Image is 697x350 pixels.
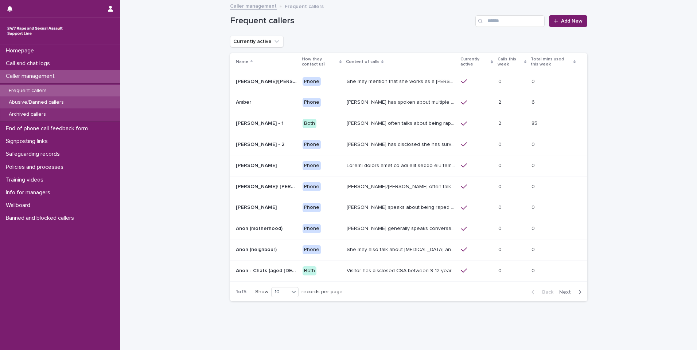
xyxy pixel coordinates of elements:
[230,36,284,47] button: Currently active
[556,289,587,295] button: Next
[475,15,545,27] input: Search
[236,140,286,148] p: [PERSON_NAME] - 2
[230,176,587,197] tr: [PERSON_NAME]/ [PERSON_NAME][PERSON_NAME]/ [PERSON_NAME] Phone[PERSON_NAME]/[PERSON_NAME] often t...
[460,55,489,69] p: Currently active
[531,119,539,127] p: 85
[3,111,52,118] p: Archived callers
[236,58,249,66] p: Name
[303,203,321,212] div: Phone
[230,218,587,239] tr: Anon (motherhood)Anon (motherhood) Phone[PERSON_NAME] generally speaks conversationally about man...
[236,161,278,169] p: [PERSON_NAME]
[498,224,503,232] p: 0
[236,119,285,127] p: [PERSON_NAME] - 1
[531,161,536,169] p: 0
[347,182,457,190] p: Anna/Emma often talks about being raped at gunpoint at the age of 13/14 by her ex-partner, aged 1...
[285,2,324,10] p: Frequent callers
[498,266,503,274] p: 0
[347,266,457,274] p: Visitor has disclosed CSA between 9-12 years of age involving brother in law who lifted them out ...
[498,77,503,85] p: 0
[3,189,56,196] p: Info for managers
[559,290,575,295] span: Next
[531,203,536,211] p: 0
[236,266,298,274] p: Anon - Chats (aged 16 -17)
[303,182,321,191] div: Phone
[538,290,553,295] span: Back
[230,71,587,92] tr: [PERSON_NAME]/[PERSON_NAME] (Anon/'I don't know'/'I can't remember')[PERSON_NAME]/[PERSON_NAME] (...
[498,140,503,148] p: 0
[230,283,252,301] p: 1 of 5
[3,88,52,94] p: Frequent callers
[272,288,289,296] div: 10
[230,113,587,134] tr: [PERSON_NAME] - 1[PERSON_NAME] - 1 Both[PERSON_NAME] often talks about being raped a night before...
[531,77,536,85] p: 0
[3,125,94,132] p: End of phone call feedback form
[303,77,321,86] div: Phone
[303,119,316,128] div: Both
[230,260,587,281] tr: Anon - Chats (aged [DEMOGRAPHIC_DATA])Anon - Chats (aged [DEMOGRAPHIC_DATA]) BothVisitor has disc...
[498,55,522,69] p: Calls this week
[347,98,457,106] p: Amber has spoken about multiple experiences of sexual abuse. Amber told us she is now 18 (as of 0...
[3,47,40,54] p: Homepage
[301,289,343,295] p: records per page
[531,245,536,253] p: 0
[531,55,572,69] p: Total mins used this week
[3,138,54,145] p: Signposting links
[531,266,536,274] p: 0
[347,224,457,232] p: Caller generally speaks conversationally about many different things in her life and rarely speak...
[6,24,64,38] img: rhQMoQhaT3yELyF149Cw
[498,182,503,190] p: 0
[3,73,61,80] p: Caller management
[531,98,536,106] p: 6
[347,245,457,253] p: She may also talk about child sexual abuse and about currently being physically disabled. She has...
[498,98,503,106] p: 2
[531,140,536,148] p: 0
[230,134,587,155] tr: [PERSON_NAME] - 2[PERSON_NAME] - 2 Phone[PERSON_NAME] has disclosed she has survived two rapes, o...
[498,119,503,127] p: 2
[303,266,316,275] div: Both
[230,197,587,218] tr: [PERSON_NAME][PERSON_NAME] Phone[PERSON_NAME] speaks about being raped and abused by the police a...
[230,239,587,260] tr: Anon (neighbour)Anon (neighbour) PhoneShe may also talk about [MEDICAL_DATA] and about currently ...
[3,164,69,171] p: Policies and processes
[303,224,321,233] div: Phone
[498,245,503,253] p: 0
[236,98,253,106] p: Amber
[303,161,321,170] div: Phone
[230,155,587,176] tr: [PERSON_NAME][PERSON_NAME] PhoneLoremi dolors amet co adi elit seddo eiu tempor in u labor et dol...
[347,203,457,211] p: Caller speaks about being raped and abused by the police and her ex-husband of 20 years. She has ...
[3,176,49,183] p: Training videos
[236,77,298,85] p: Abbie/Emily (Anon/'I don't know'/'I can't remember')
[347,119,457,127] p: Amy often talks about being raped a night before or 2 weeks ago or a month ago. She also makes re...
[303,140,321,149] div: Phone
[3,202,36,209] p: Wallboard
[526,289,556,295] button: Back
[347,77,457,85] p: She may mention that she works as a Nanny, looking after two children. Abbie / Emily has let us k...
[230,1,277,10] a: Caller management
[3,215,80,222] p: Banned and blocked callers
[303,98,321,107] div: Phone
[498,203,503,211] p: 0
[531,224,536,232] p: 0
[302,55,338,69] p: How they contact us?
[531,182,536,190] p: 0
[230,16,472,26] h1: Frequent callers
[236,182,298,190] p: [PERSON_NAME]/ [PERSON_NAME]
[3,99,70,106] p: Abusive/Banned callers
[236,245,278,253] p: Anon (neighbour)
[236,224,284,232] p: Anon (motherhood)
[230,92,587,113] tr: AmberAmber Phone[PERSON_NAME] has spoken about multiple experiences of [MEDICAL_DATA]. [PERSON_NA...
[498,161,503,169] p: 0
[255,289,268,295] p: Show
[561,19,583,24] span: Add New
[346,58,379,66] p: Content of calls
[347,140,457,148] p: Amy has disclosed she has survived two rapes, one in the UK and the other in Australia in 2013. S...
[3,60,56,67] p: Call and chat logs
[236,203,278,211] p: [PERSON_NAME]
[549,15,587,27] a: Add New
[3,151,66,158] p: Safeguarding records
[347,161,457,169] p: Andrew shared that he has been raped and beaten by a group of men in or near his home twice withi...
[303,245,321,254] div: Phone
